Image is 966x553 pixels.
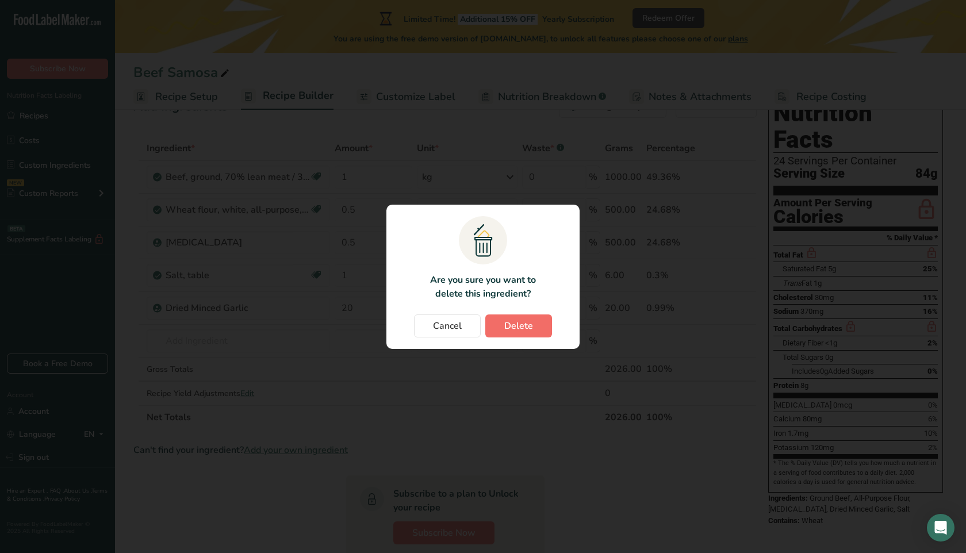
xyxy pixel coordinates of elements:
span: Cancel [433,319,462,333]
button: Cancel [414,314,481,337]
span: Delete [504,319,533,333]
p: Are you sure you want to delete this ingredient? [423,273,542,301]
div: Open Intercom Messenger [927,514,954,542]
button: Delete [485,314,552,337]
